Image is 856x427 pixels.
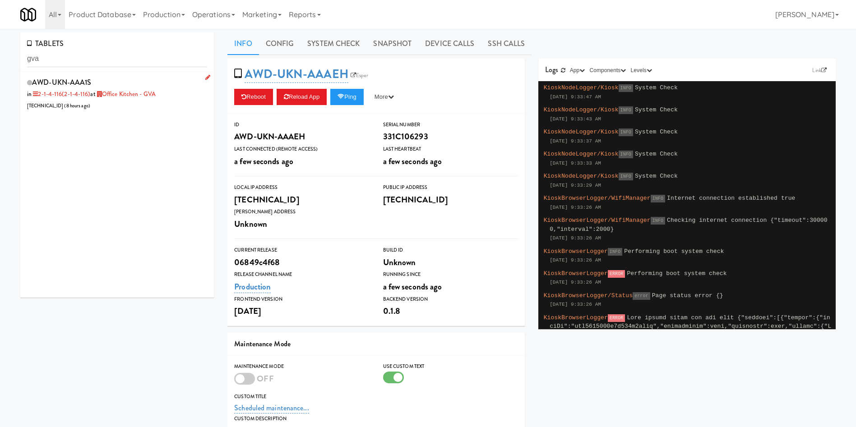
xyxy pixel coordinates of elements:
div: [PERSON_NAME] Address [234,207,369,216]
a: Snapshot [366,32,418,55]
span: INFO [619,106,633,114]
div: Use Custom Text [383,362,518,371]
div: Local IP Address [234,183,369,192]
span: OFF [257,372,273,385]
span: System Check [635,151,678,157]
div: Public IP Address [383,183,518,192]
span: KioskBrowserLogger [544,248,608,255]
span: [DATE] 9:33:26 AM [550,302,601,307]
span: INFO [619,129,633,136]
span: in [27,90,90,98]
input: Search tablets [27,51,207,67]
a: Info [227,32,259,55]
span: INFO [651,195,665,202]
span: Internet connection established true [667,195,795,202]
span: KioskBrowserLogger [544,270,608,277]
div: [TECHNICAL_ID] [383,192,518,207]
span: 8 hours ago [66,102,88,109]
span: [DATE] 9:33:29 AM [550,183,601,188]
span: AWD-UKN-AAA1S [32,77,91,87]
div: [DATE] [234,303,369,319]
span: [TECHNICAL_ID] ( ) [27,102,90,109]
span: [DATE] 9:33:26 AM [550,235,601,241]
span: Logs [545,64,558,75]
span: KioskNodeLogger/Kiosk [544,106,619,113]
div: 06849c4f68 [234,255,369,270]
div: 0.1.8 [383,303,518,319]
div: Unknown [383,255,518,270]
span: INFO [619,84,633,92]
button: App [568,66,588,75]
span: ERROR [608,314,625,322]
button: Reboot [234,89,273,105]
button: Ping [330,89,364,105]
span: Maintenance Mode [234,339,291,349]
a: Esper [348,71,371,80]
span: Page status error {} [652,292,723,299]
button: Components [587,66,628,75]
button: Reload App [277,89,327,105]
span: [DATE] 9:33:43 AM [550,116,601,122]
span: Performing boot system check [627,270,726,277]
div: Backend Version [383,295,518,304]
a: Config [259,32,301,55]
a: Production [234,280,271,293]
div: 331C106293 [383,129,518,144]
span: [DATE] 9:33:26 AM [550,257,601,263]
a: 2-1-4-116(2-1-4-116) [32,90,90,98]
div: Unknown [234,216,369,232]
div: Custom Description [234,414,518,423]
span: KioskBrowserLogger/WifiManager [544,217,651,224]
span: System Check [635,106,678,113]
span: [DATE] 9:33:33 AM [550,161,601,166]
span: System Check [635,173,678,179]
span: System Check [635,129,678,135]
span: (2-1-4-116) [62,90,90,98]
span: [DATE] 9:33:37 AM [550,138,601,144]
span: a few seconds ago [383,155,442,167]
span: Performing boot system check [624,248,724,255]
span: KioskNodeLogger/Kiosk [544,129,619,135]
a: Link [810,66,829,75]
div: Custom Title [234,392,518,401]
img: Micromart [20,7,36,23]
span: KioskBrowserLogger/Status [544,292,633,299]
div: ID [234,120,369,129]
div: Current Release [234,246,369,255]
span: INFO [619,151,633,158]
a: SSH Calls [481,32,532,55]
a: Scheduled maintenance... [234,403,309,413]
button: Levels [629,66,654,75]
div: Maintenance Mode [234,362,369,371]
span: [DATE] 9:33:26 AM [550,205,601,210]
span: KioskNodeLogger/Kiosk [544,173,619,179]
li: AWD-UKN-AAA1Sin 2-1-4-116(2-1-4-116)at Office Kitchen - GVA[TECHNICAL_ID] (8 hours ago) [20,72,214,115]
span: KioskBrowserLogger/WifiManager [544,195,651,202]
button: More [367,89,401,105]
a: Office Kitchen - GVA [96,90,156,98]
div: Release Channel Name [234,270,369,279]
div: [TECHNICAL_ID] [234,192,369,207]
span: [DATE] 9:33:26 AM [550,280,601,285]
span: a few seconds ago [383,280,442,293]
a: AWD-UKN-AAAEH [245,65,348,83]
div: Serial Number [383,120,518,129]
span: [DATE] 9:33:47 AM [550,94,601,100]
div: AWD-UKN-AAAEH [234,129,369,144]
div: Running Since [383,270,518,279]
a: Device Calls [418,32,481,55]
span: INFO [608,248,622,256]
div: Last Heartbeat [383,145,518,154]
span: KioskNodeLogger/Kiosk [544,151,619,157]
span: at [90,90,155,98]
span: error [633,292,650,300]
span: Checking internet connection {"timeout":300000,"interval":2000} [550,217,828,233]
span: INFO [651,217,665,225]
span: TABLETS [27,38,64,49]
span: ERROR [608,270,625,278]
div: Frontend Version [234,295,369,304]
span: KioskBrowserLogger [544,314,608,321]
div: Last Connected (Remote Access) [234,145,369,154]
div: Build Id [383,246,518,255]
span: KioskNodeLogger/Kiosk [544,84,619,91]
